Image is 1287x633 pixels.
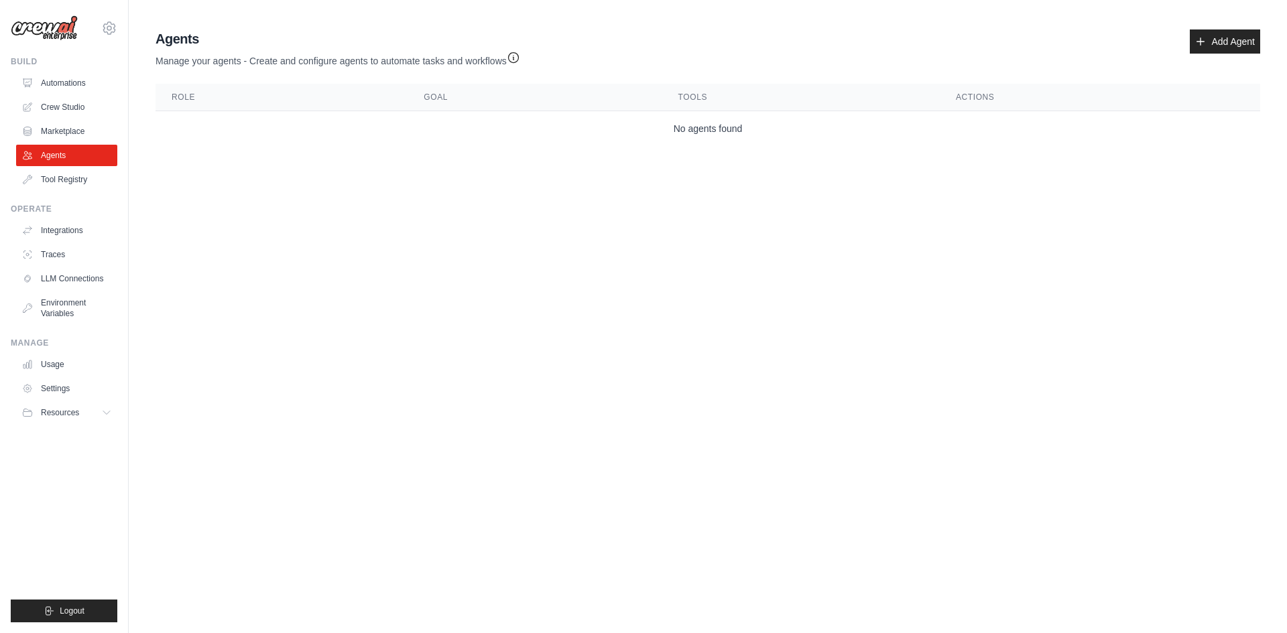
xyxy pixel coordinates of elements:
[11,338,117,348] div: Manage
[41,407,79,418] span: Resources
[408,84,662,111] th: Goal
[156,48,520,68] p: Manage your agents - Create and configure agents to automate tasks and workflows
[16,402,117,423] button: Resources
[16,145,117,166] a: Agents
[16,292,117,324] a: Environment Variables
[16,72,117,94] a: Automations
[156,111,1260,147] td: No agents found
[940,84,1260,111] th: Actions
[16,169,117,190] a: Tool Registry
[1190,29,1260,54] a: Add Agent
[16,354,117,375] a: Usage
[16,268,117,289] a: LLM Connections
[16,96,117,118] a: Crew Studio
[16,220,117,241] a: Integrations
[156,29,520,48] h2: Agents
[16,378,117,399] a: Settings
[16,121,117,142] a: Marketplace
[60,606,84,616] span: Logout
[16,244,117,265] a: Traces
[156,84,408,111] th: Role
[662,84,940,111] th: Tools
[11,56,117,67] div: Build
[11,600,117,622] button: Logout
[11,204,117,214] div: Operate
[11,15,78,41] img: Logo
